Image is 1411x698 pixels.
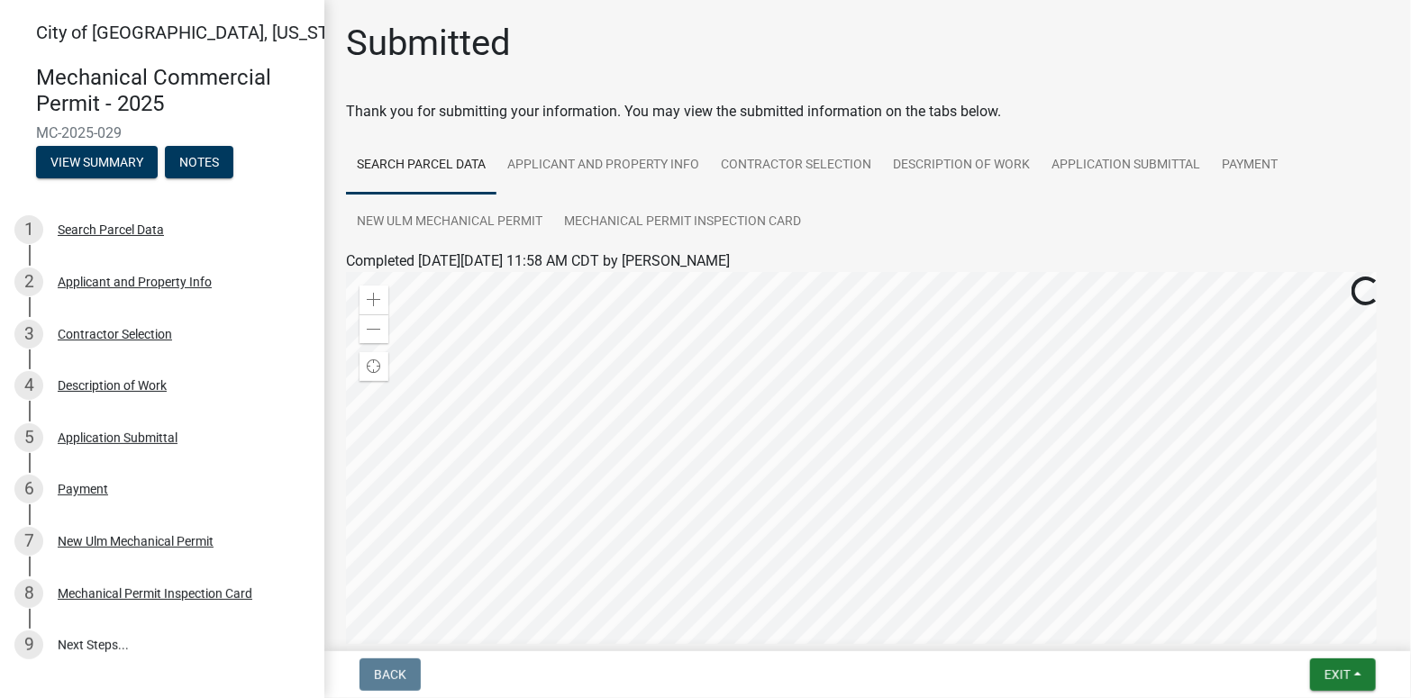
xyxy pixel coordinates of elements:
[165,156,233,170] wm-modal-confirm: Notes
[882,137,1041,195] a: Description of Work
[1325,667,1351,682] span: Exit
[360,352,388,381] div: Find my location
[14,320,43,349] div: 3
[346,22,511,65] h1: Submitted
[58,431,178,444] div: Application Submittal
[14,267,43,296] div: 2
[14,423,43,452] div: 5
[360,658,421,691] button: Back
[14,527,43,556] div: 7
[553,194,812,251] a: Mechanical Permit Inspection Card
[36,65,310,117] h4: Mechanical Commercial Permit - 2025
[346,252,730,269] span: Completed [DATE][DATE] 11:58 AM CDT by [PERSON_NAME]
[58,276,212,288] div: Applicant and Property Info
[14,371,43,400] div: 4
[58,379,167,392] div: Description of Work
[374,667,406,682] span: Back
[710,137,882,195] a: Contractor Selection
[36,146,158,178] button: View Summary
[58,483,108,495] div: Payment
[360,286,388,314] div: Zoom in
[36,22,364,43] span: City of [GEOGRAPHIC_DATA], [US_STATE]
[1310,658,1376,691] button: Exit
[14,630,43,659] div: 9
[346,101,1389,122] div: Thank you for submitting your information. You may view the submitted information on the tabs below.
[36,156,158,170] wm-modal-confirm: Summary
[58,223,164,236] div: Search Parcel Data
[165,146,233,178] button: Notes
[14,579,43,608] div: 8
[1041,137,1211,195] a: Application Submittal
[36,124,288,141] span: MC-2025-029
[14,215,43,244] div: 1
[360,314,388,343] div: Zoom out
[496,137,710,195] a: Applicant and Property Info
[58,535,214,548] div: New Ulm Mechanical Permit
[1211,137,1288,195] a: Payment
[346,194,553,251] a: New Ulm Mechanical Permit
[346,137,496,195] a: Search Parcel Data
[58,587,252,600] div: Mechanical Permit Inspection Card
[58,328,172,340] div: Contractor Selection
[14,475,43,503] div: 6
